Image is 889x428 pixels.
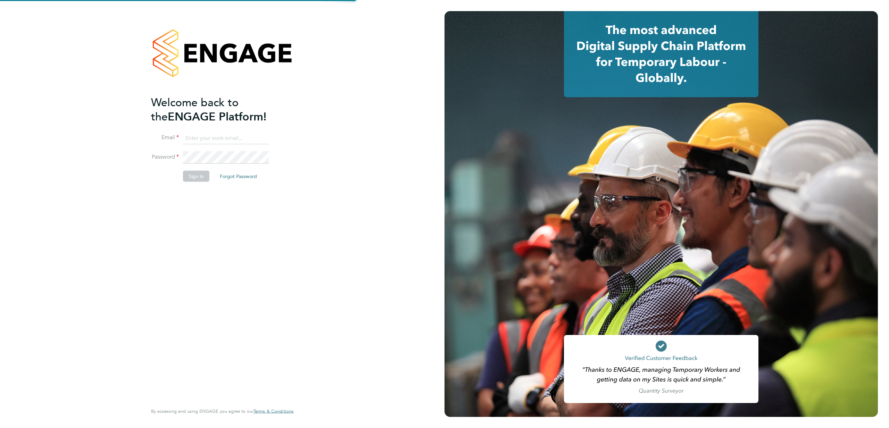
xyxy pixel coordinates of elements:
a: Terms & Conditions [254,409,293,414]
span: Welcome back to the [151,95,239,123]
span: By accessing and using ENGAGE you agree to our [151,408,293,414]
label: Password [151,153,179,161]
input: Enter your work email... [183,132,269,144]
button: Sign In [183,171,209,182]
span: Terms & Conditions [254,408,293,414]
h2: ENGAGE Platform! [151,95,286,124]
label: Email [151,134,179,141]
button: Forgot Password [214,171,263,182]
